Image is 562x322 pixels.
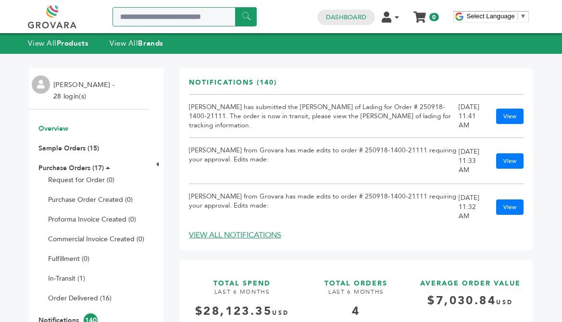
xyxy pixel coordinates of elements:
div: [DATE] 11:41 AM [459,102,487,130]
div: 4 [303,303,409,320]
div: [DATE] 11:33 AM [459,147,487,174]
a: View [496,199,524,215]
div: $28,123.35 [189,303,295,320]
a: View AllBrands [110,38,163,48]
span: Select Language [467,12,515,20]
td: [PERSON_NAME] has submitted the [PERSON_NAME] of Lading for Order # 250918-1400-21111. The order ... [189,95,459,138]
a: Proforma Invoice Created (0) [48,215,136,224]
a: Purchase Orders (17) [38,163,104,173]
div: [DATE] 11:32 AM [459,193,487,221]
span: USD [496,298,513,306]
h3: Notifications (140) [189,78,277,95]
span: ▼ [520,12,526,20]
h3: TOTAL ORDERS [303,270,409,288]
span: 0 [429,13,438,21]
a: Select Language​ [467,12,526,20]
a: Commercial Invoice Created (0) [48,235,144,244]
img: profile.png [32,75,50,94]
h4: $7,030.84 [417,293,524,316]
a: AVERAGE ORDER VALUE $7,030.84USD [417,270,524,316]
a: In-Transit (1) [48,274,85,283]
a: VIEW ALL NOTIFICATIONS [189,230,281,240]
a: View AllProducts [28,38,88,48]
li: [PERSON_NAME] - 28 login(s) [53,79,117,102]
input: Search a product or brand... [112,7,257,26]
strong: Products [57,38,88,48]
strong: Brands [138,38,163,48]
a: Order Delivered (16) [48,294,112,303]
span: USD [272,309,289,317]
a: Sample Orders (15) [38,144,99,153]
a: View [496,153,524,169]
a: My Cart [414,9,425,19]
a: View [496,109,524,124]
a: Purchase Order Created (0) [48,195,133,204]
a: Dashboard [326,13,366,22]
a: Request for Order (0) [48,175,114,185]
h4: LAST 6 MONTHS [189,288,295,303]
h3: TOTAL SPEND [189,270,295,288]
td: [PERSON_NAME] from Grovara has made edits to order # 250918-1400-21111 requiring your approval. E... [189,138,459,184]
a: Fulfillment (0) [48,254,89,263]
h3: AVERAGE ORDER VALUE [417,270,524,288]
h4: LAST 6 MONTHS [303,288,409,303]
a: Overview [38,124,68,133]
td: [PERSON_NAME] from Grovara has made edits to order # 250918-1400-21111 requiring your approval. E... [189,184,459,230]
